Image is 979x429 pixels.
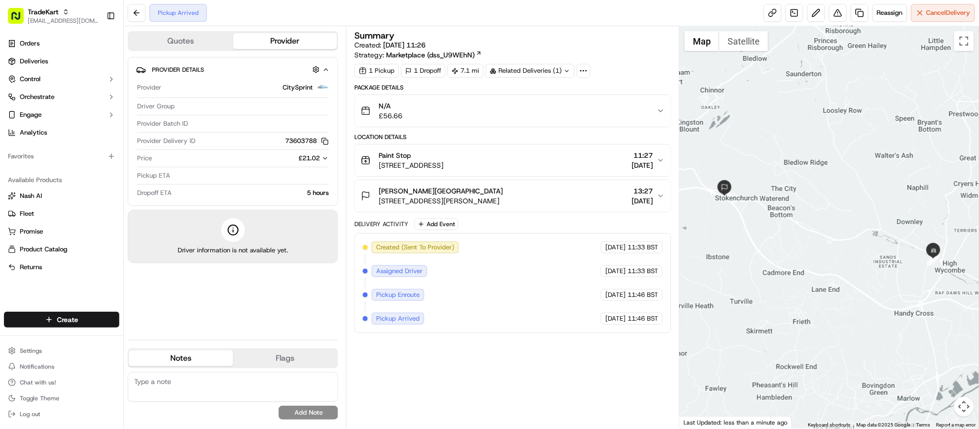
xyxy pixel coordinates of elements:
span: Log out [20,410,40,418]
div: Last Updated: less than a minute ago [680,416,792,429]
button: Provider Details [136,61,330,78]
span: [DATE] [605,243,626,252]
h3: Summary [354,31,394,40]
span: Chat with us! [20,379,56,386]
button: Quotes [129,33,233,49]
span: Deliveries [20,57,48,66]
span: Settings [20,347,42,355]
button: Start new chat [168,97,180,109]
span: Pickup Arrived [376,314,420,323]
a: Orders [4,36,119,51]
div: Related Deliveries (1) [486,64,575,78]
span: Provider Delivery ID [137,137,196,145]
div: 1 [927,252,940,265]
span: Product Catalog [20,245,67,254]
button: Product Catalog [4,241,119,257]
div: 5 hours [176,189,329,197]
button: TradeKart[EMAIL_ADDRESS][DOMAIN_NAME] [4,4,102,28]
span: [DATE] [605,290,626,299]
button: Chat with us! [4,376,119,389]
button: Nash AI [4,188,119,204]
button: Create [4,312,119,328]
button: Reassign [873,4,907,22]
button: Paint Stop[STREET_ADDRESS]11:27[DATE] [355,144,671,176]
div: Available Products [4,172,119,188]
a: Nash AI [8,191,115,200]
span: Toggle Theme [20,394,59,402]
span: 13:27 [632,186,653,196]
div: Location Details [354,133,671,141]
a: 📗Knowledge Base [6,140,80,157]
a: Fleet [8,209,115,218]
span: Cancel Delivery [927,8,971,17]
span: Analytics [20,128,47,137]
span: [DATE] [632,160,653,170]
span: 11:27 [632,150,653,160]
a: Report a map error [936,422,976,428]
span: Fleet [20,209,34,218]
span: £56.66 [379,111,402,121]
button: Engage [4,107,119,123]
button: TradeKart [28,7,58,17]
div: 💻 [84,144,92,152]
input: Got a question? Start typing here... [26,64,178,74]
button: Settings [4,344,119,358]
span: CitySprint [283,83,313,92]
span: Pickup Enroute [376,290,420,299]
a: Marketplace (dss_U9WEhN) [386,50,482,60]
span: 11:33 BST [628,243,658,252]
span: Driver Group [137,102,175,111]
span: Control [20,75,41,84]
a: Analytics [4,125,119,141]
a: Product Catalog [8,245,115,254]
span: Orchestrate [20,93,54,101]
span: Created: [354,40,426,50]
button: Notifications [4,360,119,374]
button: Orchestrate [4,89,119,105]
a: Returns [8,263,115,272]
div: 📗 [10,144,18,152]
button: Log out [4,407,119,421]
span: Nash AI [20,191,42,200]
span: Orders [20,39,40,48]
span: Reassign [877,8,903,17]
button: Show street map [685,31,719,51]
a: Deliveries [4,53,119,69]
span: Assigned Driver [376,267,423,276]
button: N/A£56.66 [355,95,671,127]
a: Powered byPylon [70,167,120,175]
img: Nash [10,10,30,30]
a: Promise [8,227,115,236]
span: 11:46 BST [628,290,658,299]
span: API Documentation [94,143,159,153]
div: Start new chat [34,95,162,104]
span: Pylon [98,168,120,175]
div: Strategy: [354,50,482,60]
span: Driver information is not available yet. [178,246,289,255]
span: Provider Details [152,66,204,74]
button: 73603788 [285,137,329,145]
button: Fleet [4,206,119,222]
img: 1736555255976-a54dd68f-1ca7-489b-9aae-adbdc363a1c4 [10,95,28,112]
div: 1 Pickup [354,64,399,78]
button: [PERSON_NAME][GEOGRAPHIC_DATA][STREET_ADDRESS][PERSON_NAME]13:27[DATE] [355,180,671,212]
span: N/A [379,101,402,111]
div: Delivery Activity [354,220,408,228]
span: Create [57,315,78,325]
button: Returns [4,259,119,275]
a: Terms (opens in new tab) [917,422,930,428]
div: Favorites [4,148,119,164]
span: Provider Batch ID [137,119,188,128]
button: Keyboard shortcuts [808,422,851,429]
span: 11:33 BST [628,267,658,276]
span: Engage [20,110,42,119]
button: Promise [4,224,119,239]
span: Knowledge Base [20,143,76,153]
span: [STREET_ADDRESS] [379,160,443,170]
span: Promise [20,227,43,236]
img: Google [682,416,715,429]
span: Marketplace (dss_U9WEhN) [386,50,475,60]
button: Provider [233,33,338,49]
button: Control [4,71,119,87]
span: £21.02 [298,154,320,162]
